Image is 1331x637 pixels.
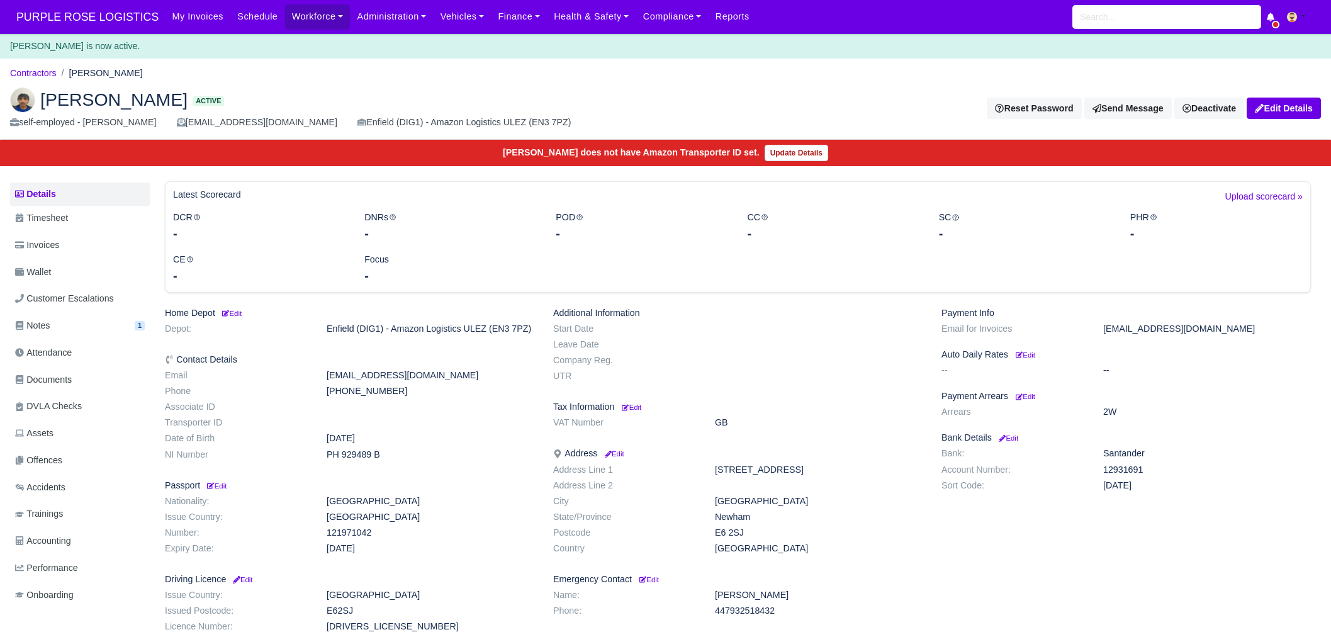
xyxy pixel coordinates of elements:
a: Deactivate [1174,98,1244,119]
a: Edit [602,448,624,458]
span: [PERSON_NAME] [40,91,188,108]
a: Edit [231,574,252,584]
div: SC [929,210,1121,242]
a: Workforce [285,4,351,29]
dd: 447932518432 [705,606,932,616]
dt: UTR [544,371,705,381]
h6: Payment Arrears [941,391,1311,402]
dt: Phone: [544,606,705,616]
small: Edit [231,576,252,583]
a: Reports [709,4,756,29]
a: Contractors [10,68,57,78]
a: DVLA Checks [10,394,150,419]
a: Accounting [10,529,150,553]
span: Timesheet [15,211,68,225]
dt: Email for Invoices [932,324,1094,334]
dt: Associate ID [155,402,317,412]
dt: Email [155,370,317,381]
dd: -- [1094,365,1320,376]
dt: Date of Birth [155,433,317,444]
span: Offences [15,453,62,468]
dd: [EMAIL_ADDRESS][DOMAIN_NAME] [317,370,544,381]
div: - [173,267,345,285]
a: Vehicles [434,4,491,29]
dd: [GEOGRAPHIC_DATA] [317,496,544,507]
a: Timesheet [10,206,150,230]
dt: -- [932,365,1094,376]
h6: Latest Scorecard [173,189,241,200]
small: Edit [997,434,1018,442]
a: Schedule [230,4,284,29]
div: Focus [355,252,546,285]
dt: Start Date [544,324,705,334]
div: PHR [1121,210,1312,242]
a: Edit [205,480,227,490]
span: Wallet [15,265,51,279]
dd: [PHONE_NUMBER] [317,386,544,397]
a: Details [10,183,150,206]
a: Customer Escalations [10,286,150,311]
h6: Contact Details [165,354,534,365]
dd: 2W [1094,407,1320,417]
div: POD [546,210,738,242]
dt: State/Province [544,512,705,522]
div: - [939,225,1111,242]
dt: Phone [155,386,317,397]
a: Administration [350,4,433,29]
dd: Santander [1094,448,1320,459]
dd: [STREET_ADDRESS] [705,465,932,475]
div: CC [738,210,929,242]
small: Edit [220,310,242,317]
dd: [GEOGRAPHIC_DATA] [705,543,932,554]
button: Reset Password [987,98,1081,119]
span: Notes [15,318,50,333]
a: Wallet [10,260,150,285]
dt: Transporter ID [155,417,317,428]
div: DCR [164,210,355,242]
div: - [747,225,919,242]
a: Accidents [10,475,150,500]
span: Accidents [15,480,65,495]
dt: Address Line 1 [544,465,705,475]
a: Performance [10,556,150,580]
span: Accounting [15,534,71,548]
span: 1 [135,321,145,330]
dd: [DATE] [317,543,544,554]
dt: Company Reg. [544,355,705,366]
dd: [DRIVERS_LICENSE_NUMBER] [317,621,544,632]
h6: Passport [165,480,534,491]
h6: Payment Info [941,308,1311,318]
dd: [EMAIL_ADDRESS][DOMAIN_NAME] [1094,324,1320,334]
a: Edit [220,308,242,318]
span: Documents [15,373,72,387]
dt: Country [544,543,705,554]
a: Edit [1013,349,1035,359]
dt: Bank: [932,448,1094,459]
h6: Additional Information [553,308,923,318]
dd: 12931691 [1094,465,1320,475]
small: Edit [622,403,641,411]
a: Offences [10,448,150,473]
dt: Postcode [544,527,705,538]
div: - [364,225,537,242]
small: Edit [639,576,659,583]
small: Edit [205,482,227,490]
dt: Expiry Date: [155,543,317,554]
dt: Issue Country: [155,590,317,600]
dd: E62SJ [317,606,544,616]
li: [PERSON_NAME] [57,66,143,81]
h6: Driving Licence [165,574,534,585]
div: - [1130,225,1303,242]
div: - [556,225,728,242]
dt: Issued Postcode: [155,606,317,616]
a: Edit Details [1247,98,1321,119]
dd: [GEOGRAPHIC_DATA] [705,496,932,507]
span: Performance [15,561,78,575]
dt: Leave Date [544,339,705,350]
span: Active [193,96,224,106]
dd: Enfield (DIG1) - Amazon Logistics ULEZ (EN3 7PZ) [317,324,544,334]
dt: Sort Code: [932,480,1094,491]
a: Send Message [1084,98,1172,119]
div: Enfield (DIG1) - Amazon Logistics ULEZ (EN3 7PZ) [357,115,571,130]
